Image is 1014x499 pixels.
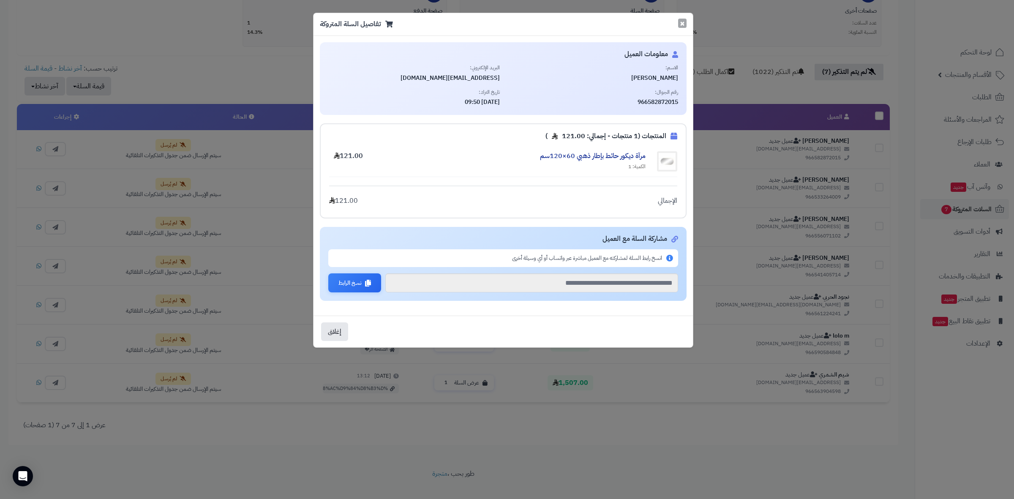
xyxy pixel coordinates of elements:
div: Open Intercom Messenger [13,466,33,486]
span: [DATE] 09:50 [328,98,500,106]
p: انسخ رابط السلة لمشاركته مع العميل مباشرة عبر واتساب أو أي وسيلة أخرى [328,249,678,267]
h5: المنتجات (1 منتجات - إجمالي: 121.00 ) [329,133,677,140]
img: مرآة ديكور حائط بإطار ذهبي 60×120سم [657,151,677,172]
button: نسخ الرابط [328,273,381,292]
span: نسخ الرابط [338,279,362,287]
span: 1 [628,163,631,170]
div: 121.00 [329,151,363,172]
div: الإجمالي [658,196,677,206]
h5: مشاركة السلة مع العميل [328,235,678,243]
button: إغلاق [321,322,348,341]
span: الكمية: [632,163,646,170]
span: 966582872015 [506,98,678,106]
div: 121.00 [329,196,358,206]
a: مرآة ديكور حائط بإطار ذهبي 60×120سم [540,151,646,161]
